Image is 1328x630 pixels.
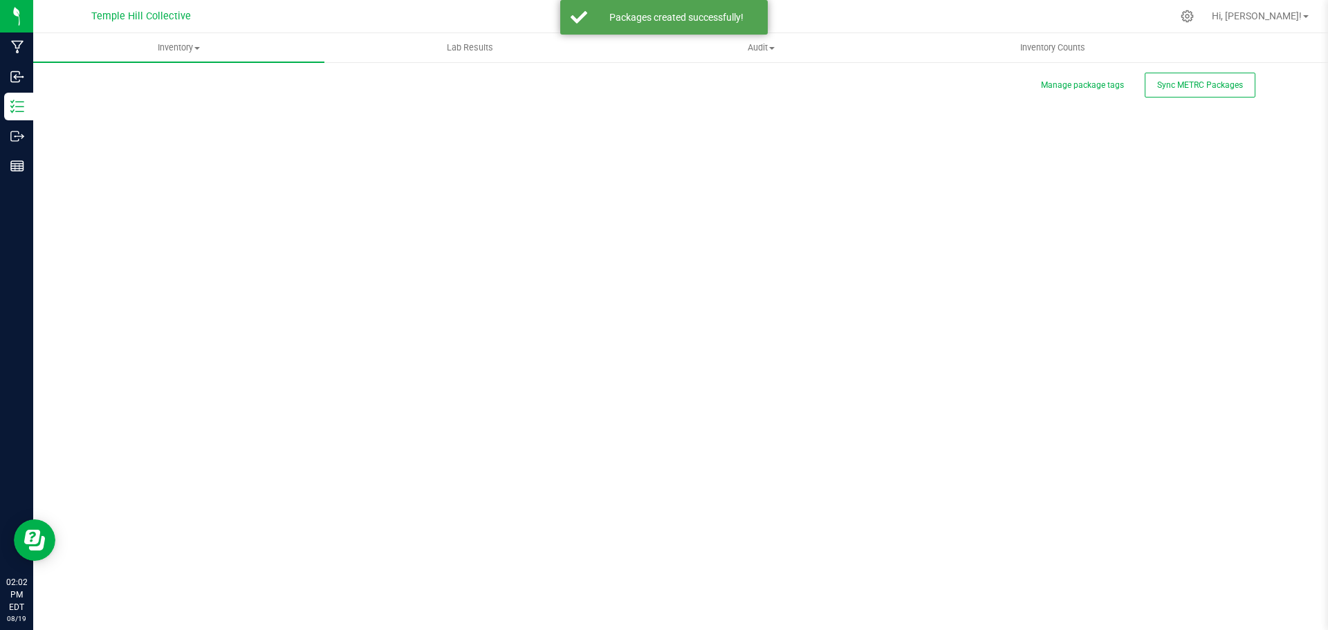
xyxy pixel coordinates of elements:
[616,41,906,54] span: Audit
[6,576,27,613] p: 02:02 PM EDT
[10,129,24,143] inline-svg: Outbound
[1212,10,1302,21] span: Hi, [PERSON_NAME]!
[33,41,324,54] span: Inventory
[14,519,55,561] iframe: Resource center
[907,33,1199,62] a: Inventory Counts
[10,70,24,84] inline-svg: Inbound
[1145,73,1255,98] button: Sync METRC Packages
[595,10,757,24] div: Packages created successfully!
[1157,80,1243,90] span: Sync METRC Packages
[10,100,24,113] inline-svg: Inventory
[6,613,27,624] p: 08/19
[616,33,907,62] a: Audit
[1002,41,1104,54] span: Inventory Counts
[33,33,324,62] a: Inventory
[1179,10,1196,23] div: Manage settings
[10,159,24,173] inline-svg: Reports
[91,10,191,22] span: Temple Hill Collective
[10,40,24,54] inline-svg: Manufacturing
[324,33,616,62] a: Lab Results
[428,41,512,54] span: Lab Results
[1041,80,1124,91] button: Manage package tags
